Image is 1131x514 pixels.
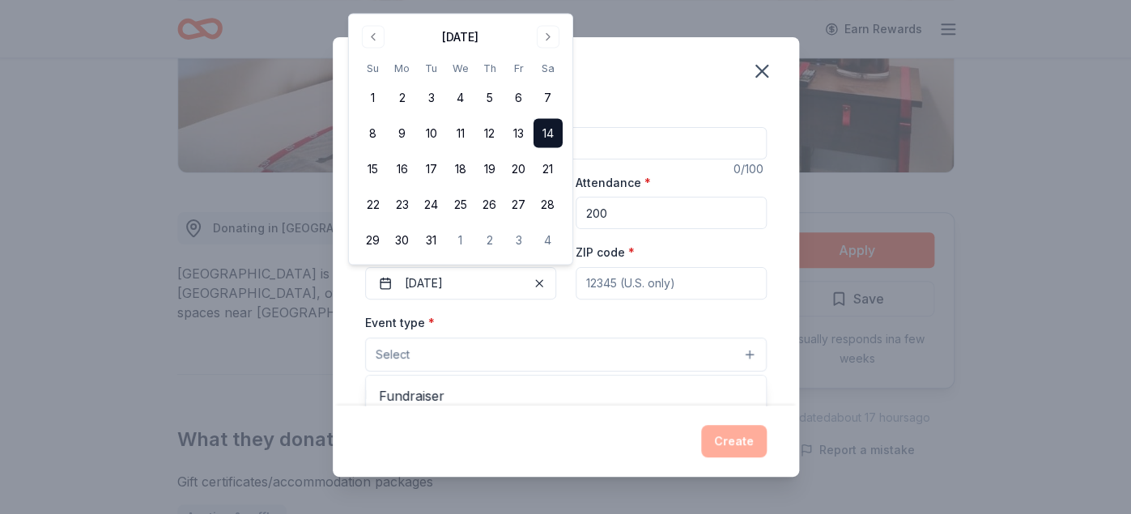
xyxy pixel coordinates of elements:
button: 12 [475,119,504,148]
th: Tuesday [417,60,446,77]
button: 2 [475,226,504,255]
button: 4 [446,83,475,113]
th: Monday [388,60,417,77]
button: 2 [388,83,417,113]
button: 3 [504,226,534,255]
button: 29 [359,226,388,255]
button: 23 [388,190,417,219]
button: 1 [446,226,475,255]
th: Saturday [534,60,563,77]
button: 11 [446,119,475,148]
button: 9 [388,119,417,148]
button: 10 [417,119,446,148]
button: 8 [359,119,388,148]
button: 14 [534,119,563,148]
button: Select [365,338,767,372]
button: Go to previous month [362,26,385,49]
button: 31 [417,226,446,255]
button: 27 [504,190,534,219]
button: 26 [475,190,504,219]
th: Wednesday [446,60,475,77]
span: Select [376,345,410,364]
button: 7 [534,83,563,113]
button: Go to next month [537,26,559,49]
button: 13 [504,119,534,148]
div: [DATE] [442,28,478,47]
button: 18 [446,155,475,184]
button: 1 [359,83,388,113]
button: 19 [475,155,504,184]
button: 28 [534,190,563,219]
button: 5 [475,83,504,113]
button: 3 [417,83,446,113]
th: Thursday [475,60,504,77]
button: 15 [359,155,388,184]
button: 30 [388,226,417,255]
button: 4 [534,226,563,255]
button: 20 [504,155,534,184]
button: 24 [417,190,446,219]
button: 25 [446,190,475,219]
span: Fundraiser [379,385,753,406]
button: 6 [504,83,534,113]
button: 17 [417,155,446,184]
button: 21 [534,155,563,184]
button: 22 [359,190,388,219]
button: 16 [388,155,417,184]
th: Sunday [359,60,388,77]
th: Friday [504,60,534,77]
